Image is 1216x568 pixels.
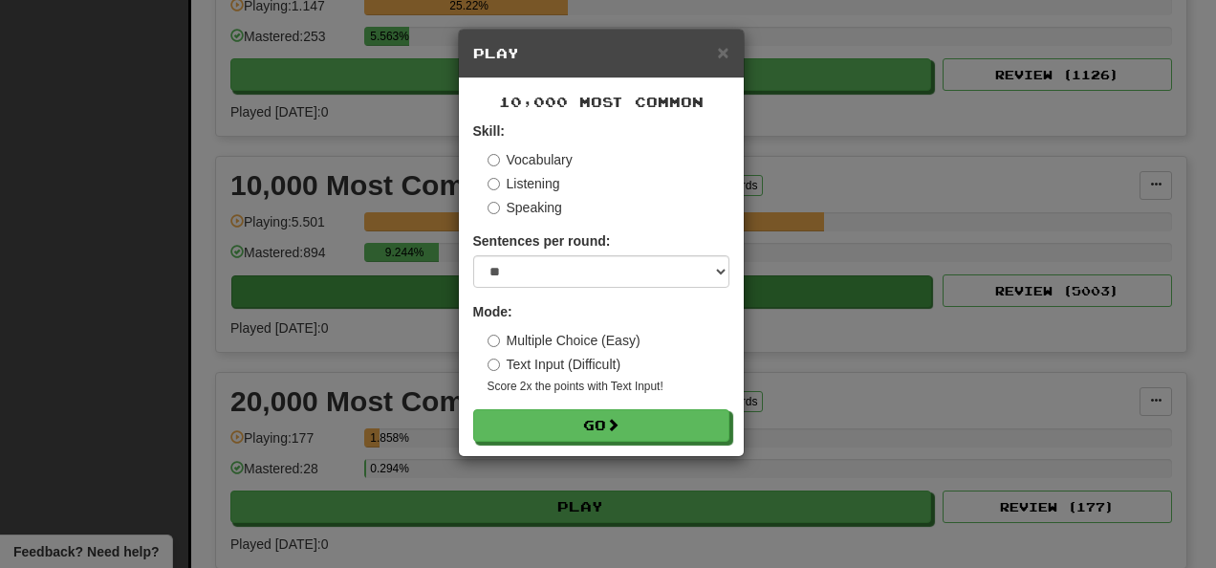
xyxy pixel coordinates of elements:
[473,409,729,442] button: Go
[488,150,573,169] label: Vocabulary
[488,174,560,193] label: Listening
[473,304,512,319] strong: Mode:
[488,359,500,371] input: Text Input (Difficult)
[717,42,728,62] button: Close
[473,123,505,139] strong: Skill:
[488,198,562,217] label: Speaking
[717,41,728,63] span: ×
[488,335,500,347] input: Multiple Choice (Easy)
[488,355,621,374] label: Text Input (Difficult)
[473,231,611,251] label: Sentences per round:
[488,331,641,350] label: Multiple Choice (Easy)
[488,178,500,190] input: Listening
[488,379,729,395] small: Score 2x the points with Text Input !
[488,154,500,166] input: Vocabulary
[499,94,704,110] span: 10,000 Most Common
[473,44,729,63] h5: Play
[488,202,500,214] input: Speaking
